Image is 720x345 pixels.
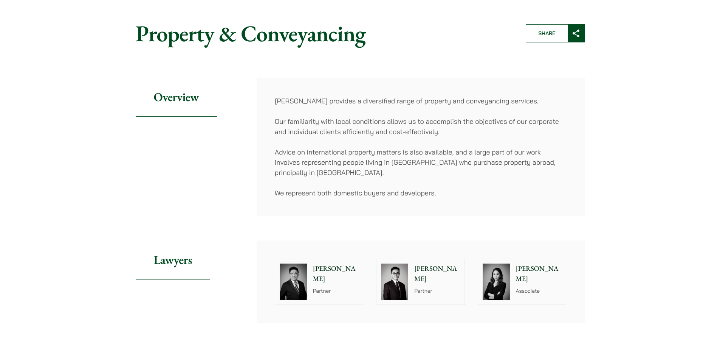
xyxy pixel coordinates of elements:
a: [PERSON_NAME] Associate [478,259,567,305]
h2: Overview [136,78,217,117]
p: Partner [313,287,359,295]
button: Share [526,24,585,42]
span: Share [526,25,568,42]
p: [PERSON_NAME] [414,264,460,284]
p: Advice on international property matters is also available, and a large part of our work involves... [275,147,567,178]
p: [PERSON_NAME] provides a diversified range of property and conveyancing services. [275,96,567,106]
p: We represent both domestic buyers and developers. [275,188,567,198]
p: Partner [414,287,460,295]
p: Associate [516,287,562,295]
p: [PERSON_NAME] [516,264,562,284]
a: [PERSON_NAME] Partner [275,259,364,305]
h2: Lawyers [136,240,210,279]
p: [PERSON_NAME] [313,264,359,284]
h1: Property & Conveyancing [136,20,513,47]
a: [PERSON_NAME] Partner [376,259,465,305]
p: Our familiarity with local conditions allows us to accomplish the objectives of our corporate and... [275,116,567,137]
